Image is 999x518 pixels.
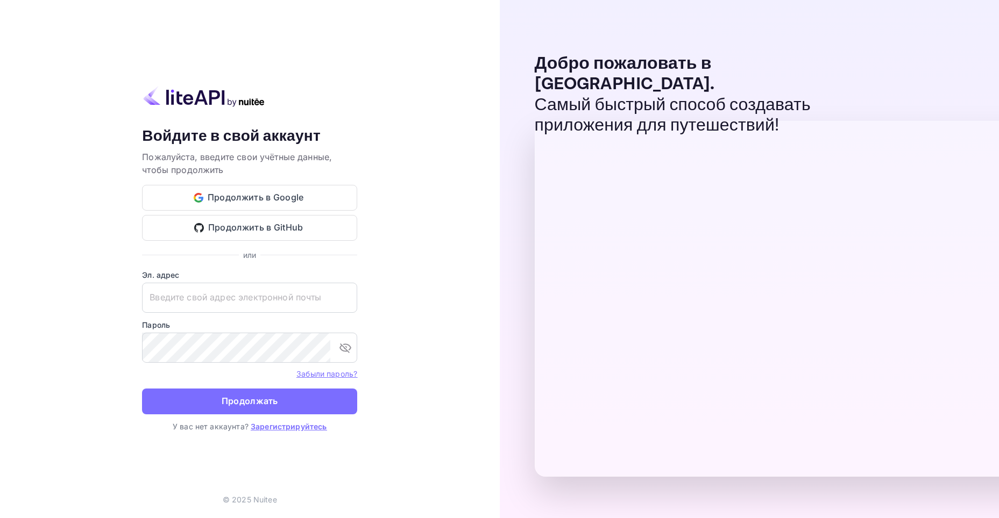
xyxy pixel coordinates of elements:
[296,368,357,379] a: Забыли пароль?
[208,220,303,235] ya-tr-span: Продолжить в GitHub
[535,53,715,95] ya-tr-span: Добро пожаловать в [GEOGRAPHIC_DATA].
[335,337,356,358] button: переключить видимость пароля
[173,422,249,431] ya-tr-span: У вас нет аккаунта?
[142,388,357,414] button: Продолжать
[142,185,357,211] button: Продолжить в Google
[142,215,357,241] button: Продолжить в GitHub
[142,152,332,175] ya-tr-span: Пожалуйста, введите свои учётные данные, чтобы продолжить
[142,86,266,107] img: liteapi
[251,422,327,431] a: Зарегистрируйтесь
[223,495,277,504] ya-tr-span: © 2025 Nuitee
[535,94,811,136] ya-tr-span: Самый быстрый способ создавать приложения для путешествий!
[222,394,278,408] ya-tr-span: Продолжать
[142,320,170,329] ya-tr-span: Пароль
[142,270,179,279] ya-tr-span: Эл. адрес
[142,126,321,146] ya-tr-span: Войдите в свой аккаунт
[243,250,256,260] ya-tr-span: или
[296,369,357,378] ya-tr-span: Забыли пароль?
[208,190,304,205] ya-tr-span: Продолжить в Google
[142,283,357,313] input: Введите свой адрес электронной почты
